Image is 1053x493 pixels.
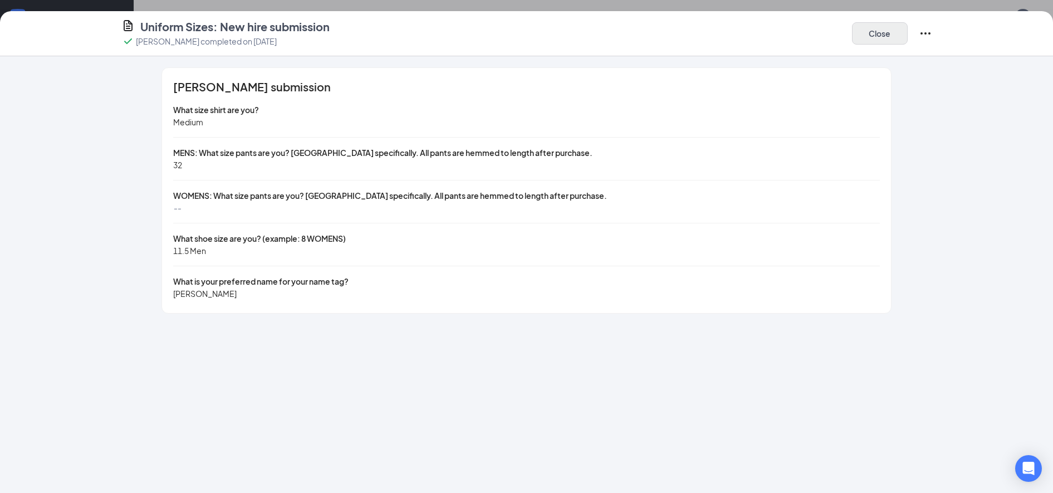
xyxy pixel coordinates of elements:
[173,148,592,158] span: MENS: What size pants are you? [GEOGRAPHIC_DATA] specifically. All pants are hemmed to length aft...
[173,246,206,256] span: 11.5 Men
[173,81,331,92] span: [PERSON_NAME] submission
[173,117,203,127] span: Medium
[173,289,237,299] span: [PERSON_NAME]
[852,22,908,45] button: Close
[1015,455,1042,482] div: Open Intercom Messenger
[919,27,932,40] svg: Ellipses
[173,276,349,286] span: What is your preferred name for your name tag?
[173,233,346,243] span: What shoe size are you? (example: 8 WOMENS)
[121,19,135,32] svg: CustomFormIcon
[173,105,259,115] span: What size shirt are you?
[173,160,182,170] span: 32
[121,35,135,48] svg: Checkmark
[173,191,607,201] span: WOMENS: What size pants are you? [GEOGRAPHIC_DATA] specifically. All pants are hemmed to length a...
[173,203,181,213] span: --
[140,19,330,35] h4: Uniform Sizes: New hire submission
[136,36,277,47] p: [PERSON_NAME] completed on [DATE]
